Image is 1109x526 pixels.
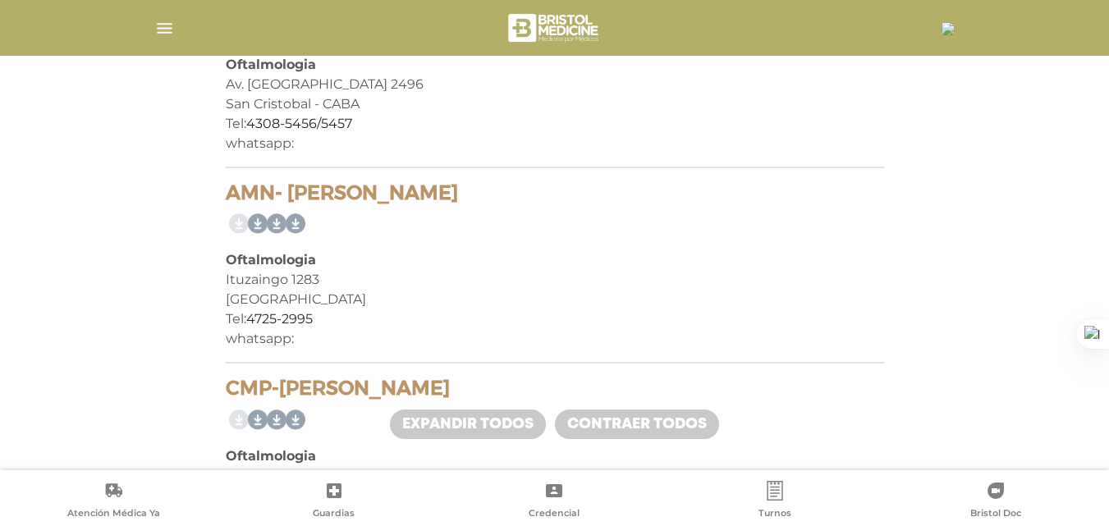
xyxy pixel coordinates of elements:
div: Tel: [226,114,884,134]
a: 4725-2995 [246,311,313,327]
span: Guardias [313,507,355,522]
div: Ituzaingo 1283 [226,270,884,290]
div: 11 De September 0455 [226,466,884,486]
div: Tel: [226,309,884,329]
a: 4308-5456/5457 [246,116,352,131]
a: Bristol Doc [885,481,1106,523]
span: Atención Médica Ya [67,507,160,522]
h4: AMN- [PERSON_NAME] [226,181,884,205]
a: Credencial [444,481,665,523]
a: Guardias [224,481,445,523]
h4: CMP-[PERSON_NAME] [226,377,884,400]
a: Contraer todos [555,409,719,439]
b: Oftalmologia [226,448,316,464]
a: Turnos [665,481,886,523]
span: Turnos [758,507,791,522]
div: whatsapp: [226,329,884,349]
img: Cober_menu-lines-white.svg [154,18,175,39]
div: Av. [GEOGRAPHIC_DATA] 2496 [226,75,884,94]
span: Bristol Doc [970,507,1021,522]
b: Oftalmologia [226,252,316,268]
div: whatsapp: [226,134,884,153]
a: Expandir todos [390,409,546,439]
div: San Cristobal - CABA [226,94,884,114]
a: Atención Médica Ya [3,481,224,523]
b: Oftalmologia [226,57,316,72]
div: [GEOGRAPHIC_DATA] [226,290,884,309]
img: 39300 [942,22,955,35]
span: Credencial [529,507,580,522]
img: bristol-medicine-blanco.png [506,8,603,48]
